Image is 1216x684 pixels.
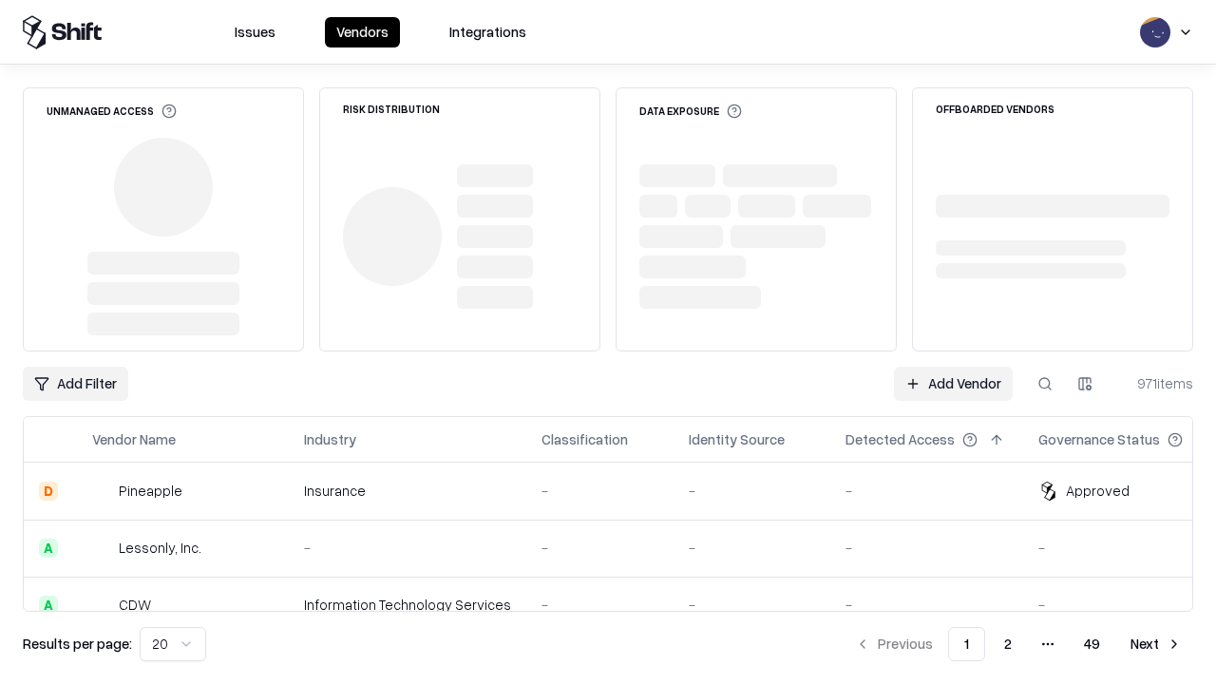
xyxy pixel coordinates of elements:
[304,595,511,615] div: Information Technology Services
[989,627,1027,661] button: 2
[948,627,985,661] button: 1
[1119,627,1193,661] button: Next
[92,482,111,501] img: Pineapple
[1038,429,1160,449] div: Governance Status
[845,538,1008,558] div: -
[23,367,128,401] button: Add Filter
[1117,373,1193,393] div: 971 items
[304,538,511,558] div: -
[92,539,111,558] img: Lessonly, Inc.
[304,429,356,449] div: Industry
[343,104,440,114] div: Risk Distribution
[39,596,58,615] div: A
[325,17,400,47] button: Vendors
[639,104,742,119] div: Data Exposure
[39,482,58,501] div: D
[844,627,1193,661] nav: pagination
[47,104,177,119] div: Unmanaged Access
[541,595,658,615] div: -
[689,481,815,501] div: -
[689,429,785,449] div: Identity Source
[119,481,182,501] div: Pineapple
[541,481,658,501] div: -
[39,539,58,558] div: A
[541,429,628,449] div: Classification
[894,367,1013,401] a: Add Vendor
[1038,538,1213,558] div: -
[541,538,658,558] div: -
[1066,481,1130,501] div: Approved
[845,429,955,449] div: Detected Access
[845,595,1008,615] div: -
[1069,627,1115,661] button: 49
[936,104,1054,114] div: Offboarded Vendors
[119,595,151,615] div: CDW
[92,429,176,449] div: Vendor Name
[119,538,201,558] div: Lessonly, Inc.
[92,596,111,615] img: CDW
[304,481,511,501] div: Insurance
[438,17,538,47] button: Integrations
[223,17,287,47] button: Issues
[23,634,132,654] p: Results per page:
[845,481,1008,501] div: -
[689,538,815,558] div: -
[1038,595,1213,615] div: -
[689,595,815,615] div: -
